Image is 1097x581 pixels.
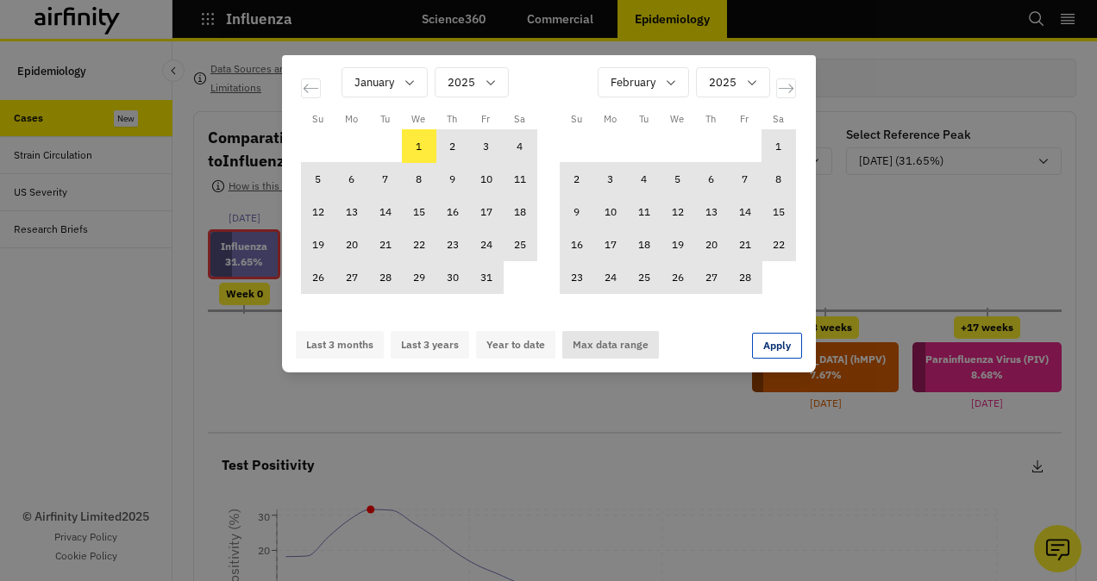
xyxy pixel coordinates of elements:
[282,55,815,313] div: Calendar
[694,163,728,196] td: Selected. Thursday, February 6, 2025
[436,261,469,294] td: Selected. Thursday, January 30, 2025
[368,163,402,196] td: Selected. Tuesday, January 7, 2025
[776,78,796,98] div: Move forward to switch to the next month.
[503,163,536,196] td: Selected. Saturday, January 11, 2025
[436,130,469,163] td: Selected. Thursday, January 2, 2025
[301,228,335,261] td: Selected. Sunday, January 19, 2025
[368,228,402,261] td: Selected. Tuesday, January 21, 2025
[335,261,368,294] td: Selected. Monday, January 27, 2025
[694,261,728,294] td: Selected. Thursday, February 27, 2025
[593,196,627,228] td: Selected. Monday, February 10, 2025
[368,261,402,294] td: Selected. Tuesday, January 28, 2025
[627,228,661,261] td: Selected. Tuesday, February 18, 2025
[301,78,321,98] div: Move backward to switch to the previous month.
[469,196,503,228] td: Selected. Friday, January 17, 2025
[728,228,762,261] td: Selected. Friday, February 21, 2025
[694,196,728,228] td: Selected. Thursday, February 13, 2025
[391,331,469,359] button: Last 3 years
[762,196,795,228] td: Selected. Saturday, February 15, 2025
[661,261,694,294] td: Selected. Wednesday, February 26, 2025
[728,261,762,294] td: Selected. Friday, February 28, 2025
[402,196,436,228] td: Selected. Wednesday, January 15, 2025
[469,228,503,261] td: Selected. Friday, January 24, 2025
[436,196,469,228] td: Selected. Thursday, January 16, 2025
[368,196,402,228] td: Selected. Tuesday, January 14, 2025
[476,331,555,359] button: Year to date
[301,163,335,196] td: Selected. Sunday, January 5, 2025
[593,163,627,196] td: Selected. Monday, February 3, 2025
[661,196,694,228] td: Selected. Wednesday, February 12, 2025
[335,163,368,196] td: Selected. Monday, January 6, 2025
[469,261,503,294] td: Selected. Friday, January 31, 2025
[627,163,661,196] td: Selected. Tuesday, February 4, 2025
[694,228,728,261] td: Selected. Thursday, February 20, 2025
[728,163,762,196] td: Selected. Friday, February 7, 2025
[503,196,536,228] td: Selected. Saturday, January 18, 2025
[762,228,795,261] td: Selected. Saturday, February 22, 2025
[402,261,436,294] td: Selected. Wednesday, January 29, 2025
[296,331,384,359] button: Last 3 months
[560,261,593,294] td: Selected. Sunday, February 23, 2025
[593,228,627,261] td: Selected. Monday, February 17, 2025
[661,228,694,261] td: Selected. Wednesday, February 19, 2025
[560,163,593,196] td: Selected. Sunday, February 2, 2025
[752,333,802,359] button: Apply
[301,261,335,294] td: Selected. Sunday, January 26, 2025
[436,163,469,196] td: Selected. Thursday, January 9, 2025
[762,130,795,163] td: Selected. Saturday, February 1, 2025
[402,228,436,261] td: Selected. Wednesday, January 22, 2025
[335,196,368,228] td: Selected. Monday, January 13, 2025
[627,261,661,294] td: Selected. Tuesday, February 25, 2025
[560,196,593,228] td: Selected. Sunday, February 9, 2025
[402,130,436,163] td: Selected as start date. Wednesday, January 1, 2025
[469,163,503,196] td: Selected. Friday, January 10, 2025
[762,163,795,196] td: Selected. Saturday, February 8, 2025
[560,228,593,261] td: Selected. Sunday, February 16, 2025
[503,228,536,261] td: Selected. Saturday, January 25, 2025
[335,228,368,261] td: Selected. Monday, January 20, 2025
[627,196,661,228] td: Selected. Tuesday, February 11, 2025
[301,196,335,228] td: Selected. Sunday, January 12, 2025
[436,228,469,261] td: Selected. Thursday, January 23, 2025
[402,163,436,196] td: Selected. Wednesday, January 8, 2025
[503,130,536,163] td: Selected. Saturday, January 4, 2025
[593,261,627,294] td: Selected. Monday, February 24, 2025
[469,130,503,163] td: Selected. Friday, January 3, 2025
[661,163,694,196] td: Selected. Wednesday, February 5, 2025
[562,331,659,359] button: Max data range
[728,196,762,228] td: Selected. Friday, February 14, 2025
